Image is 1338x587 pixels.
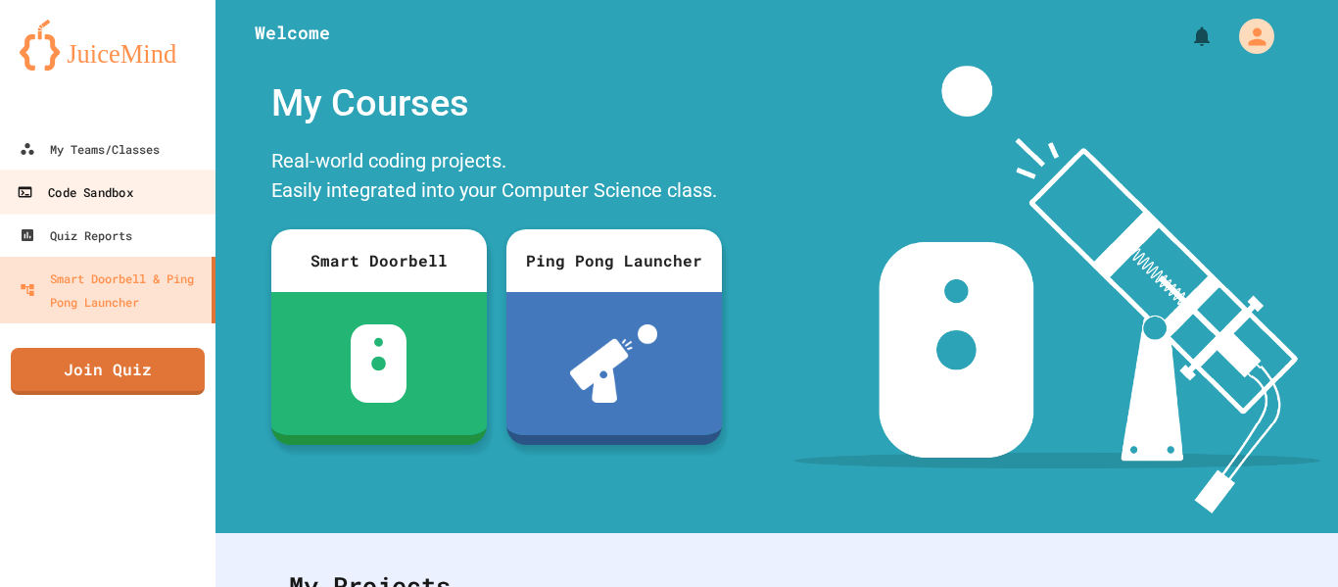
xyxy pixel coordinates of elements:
[20,223,132,247] div: Quiz Reports
[11,348,205,395] a: Join Quiz
[262,141,732,215] div: Real-world coding projects. Easily integrated into your Computer Science class.
[20,20,196,71] img: logo-orange.svg
[17,180,132,205] div: Code Sandbox
[20,137,160,161] div: My Teams/Classes
[271,229,487,292] div: Smart Doorbell
[794,66,1319,514] img: banner-image-my-projects.png
[20,267,204,314] div: Smart Doorbell & Ping Pong Launcher
[1219,14,1279,59] div: My Account
[570,324,657,403] img: ppl-with-ball.png
[351,324,406,403] img: sdb-white.svg
[506,229,722,292] div: Ping Pong Launcher
[1154,20,1219,53] div: My Notifications
[262,66,732,141] div: My Courses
